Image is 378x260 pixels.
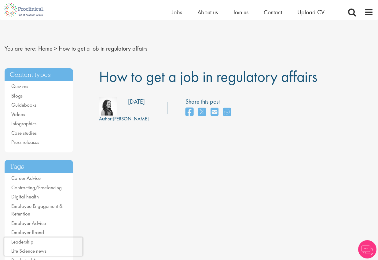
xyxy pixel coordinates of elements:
[185,97,234,106] label: Share this post
[5,45,37,52] span: You are here:
[5,160,73,173] h3: Tags
[128,97,145,106] div: [DATE]
[99,116,113,122] span: Author:
[223,106,231,119] a: share on whats app
[54,45,57,52] span: >
[11,120,36,127] a: Infographics
[11,111,25,118] a: Videos
[11,102,36,108] a: Guidebooks
[11,220,46,226] a: Employer Advice
[11,92,23,99] a: Blogs
[38,45,53,52] a: breadcrumb link
[198,106,206,119] a: share on twitter
[11,203,63,217] a: Employee Engagement & Retention
[172,8,182,16] a: Jobs
[11,193,39,200] a: Digital health
[11,175,41,181] a: Career Advice
[59,45,147,52] span: How to get a job in regulatory affairs
[358,240,376,258] img: Chatbot
[11,184,62,191] a: Contracting/Freelancing
[11,139,39,145] a: Press releases
[185,106,193,119] a: share on facebook
[99,67,317,86] span: How to get a job in regulatory affairs
[197,8,218,16] a: About us
[99,97,117,116] img: 383e1147-3b0e-4ab7-6ae9-08d7f17c413d
[264,8,282,16] a: Contact
[297,8,325,16] a: Upload CV
[11,130,37,136] a: Case studies
[99,116,149,123] div: [PERSON_NAME]
[5,68,73,81] h3: Content types
[233,8,248,16] a: Join us
[11,229,44,236] a: Employer Brand
[4,237,83,256] iframe: reCAPTCHA
[211,106,218,119] a: share on email
[11,83,28,90] a: Quizzes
